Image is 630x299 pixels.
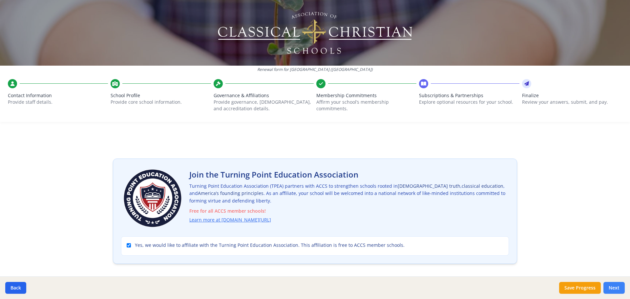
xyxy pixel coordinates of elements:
[189,169,509,180] h2: Join the Turning Point Education Association
[135,242,405,248] span: Yes, we would like to affiliate with the Turning Point Education Association. This affiliation is...
[189,216,271,224] a: Learn more at [DOMAIN_NAME][URL]
[8,99,108,105] p: Provide staff details.
[603,282,625,294] button: Next
[398,183,460,189] span: [DEMOGRAPHIC_DATA] truth
[214,92,314,99] span: Governance & Affiliations
[316,92,416,99] span: Membership Commitments
[462,183,503,189] span: classical education
[316,99,416,112] p: Affirm your school’s membership commitments.
[8,92,108,99] span: Contact Information
[198,190,263,196] span: America’s founding principles
[111,92,211,99] span: School Profile
[419,99,519,105] p: Explore optional resources for your school.
[214,99,314,112] p: Provide governance, [DEMOGRAPHIC_DATA], and accreditation details.
[522,92,622,99] span: Finalize
[522,99,622,105] p: Review your answers, submit, and pay.
[189,182,509,224] p: Turning Point Education Association (TPEA) partners with ACCS to strengthen schools rooted in , ,...
[189,207,509,215] span: Free for all ACCS member schools!
[419,92,519,99] span: Subscriptions & Partnerships
[217,10,413,56] img: Logo
[127,243,131,247] input: Yes, we would like to affiliate with the Turning Point Education Association. This affiliation is...
[5,282,26,294] button: Back
[559,282,601,294] button: Save Progress
[111,99,211,105] p: Provide core school information.
[121,167,184,230] img: Turning Point Education Association Logo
